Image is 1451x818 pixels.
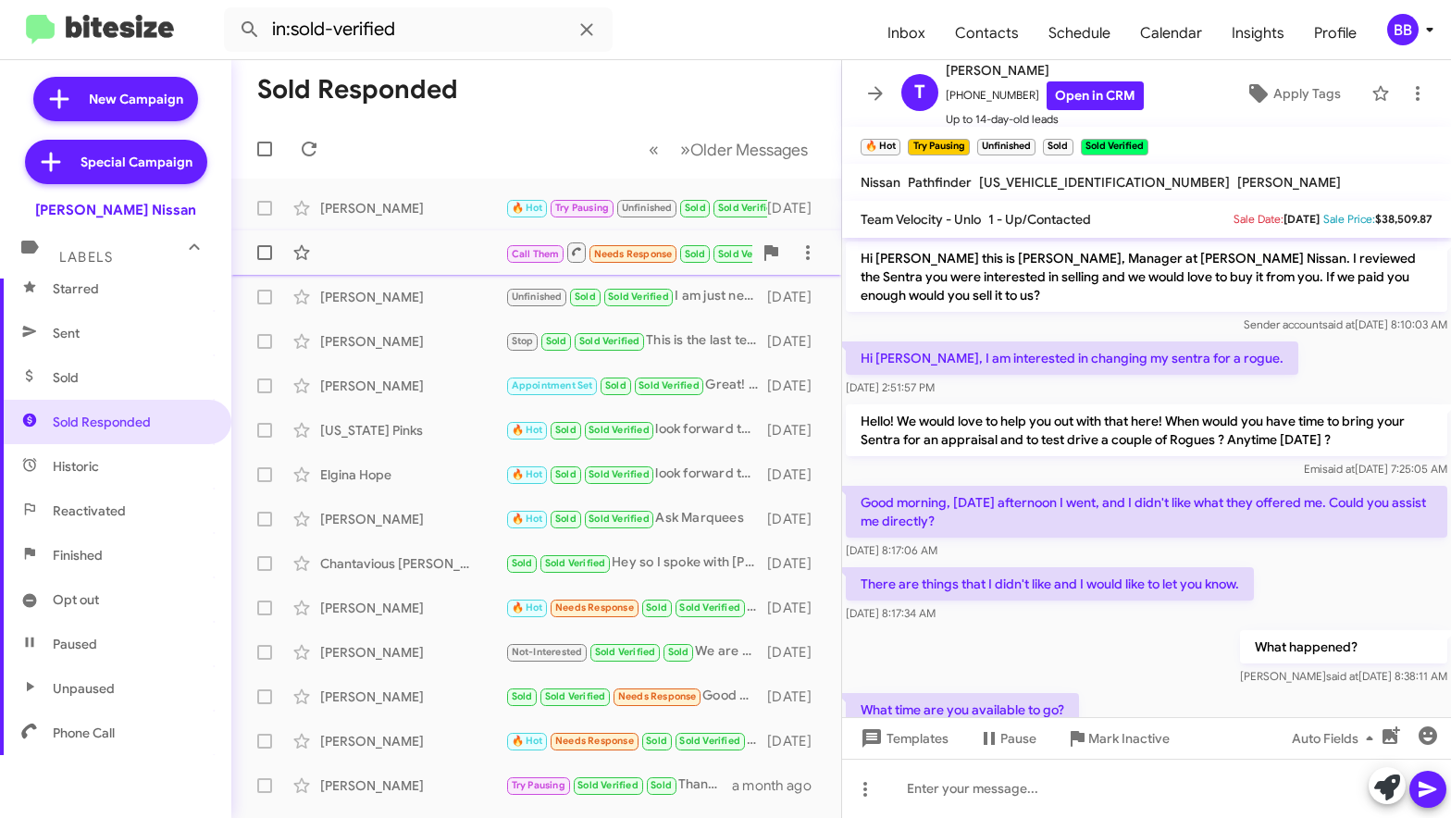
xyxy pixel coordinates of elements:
[512,202,543,214] span: 🔥 Hot
[257,75,458,105] h1: Sold Responded
[767,688,826,706] div: [DATE]
[505,730,767,751] div: As is
[589,424,650,436] span: Sold Verified
[669,130,819,168] button: Next
[1304,462,1447,476] span: Emi [DATE] 7:25:05 AM
[767,377,826,395] div: [DATE]
[512,248,560,260] span: Call Them
[505,775,732,796] div: Thanks for your response [PERSON_NAME]! I see [PERSON_NAME] does have your apt set for [DATE] @12...
[846,567,1254,601] p: There are things that I didn't like and I would like to let you know.
[767,199,826,217] div: [DATE]
[1326,669,1358,683] span: said at
[320,199,505,217] div: [PERSON_NAME]
[846,606,936,620] span: [DATE] 8:17:34 AM
[505,508,767,529] div: Ask Marquees
[767,554,826,573] div: [DATE]
[505,197,767,218] div: Hi [PERSON_NAME] It's [PERSON_NAME] at [PERSON_NAME] Nissan following up about the Pathfinder. Wa...
[1277,722,1395,755] button: Auto Fields
[589,468,650,480] span: Sold Verified
[320,732,505,750] div: [PERSON_NAME]
[577,779,639,791] span: Sold Verified
[861,139,900,155] small: 🔥 Hot
[505,686,767,707] div: Good morning, this is [PERSON_NAME]. I'm reaching out bc my tags expire [DATE] and I haven't rece...
[1088,722,1170,755] span: Mark Inactive
[53,457,99,476] span: Historic
[512,379,593,391] span: Appointment Set
[589,513,650,525] span: Sold Verified
[767,421,826,440] div: [DATE]
[767,288,826,306] div: [DATE]
[53,724,115,742] span: Phone Call
[505,330,767,352] div: This is the last text I sent you Never got a reply?
[512,646,583,658] span: Not-Interested
[1240,630,1447,663] p: What happened?
[605,379,626,391] span: Sold
[1051,722,1184,755] button: Mark Inactive
[846,693,1079,726] p: What time are you available to go?
[1000,722,1036,755] span: Pause
[767,643,826,662] div: [DATE]
[320,643,505,662] div: [PERSON_NAME]
[767,599,826,617] div: [DATE]
[320,288,505,306] div: [PERSON_NAME]
[846,341,1298,375] p: Hi [PERSON_NAME], I am interested in changing my sentra for a rogue.
[1217,6,1299,60] span: Insights
[946,59,1144,81] span: [PERSON_NAME]
[977,139,1036,155] small: Unfinished
[946,81,1144,110] span: [PHONE_NUMBER]
[505,375,767,396] div: Great! I see you spoke with [PERSON_NAME]. We'll see you [DATE]
[946,110,1144,129] span: Up to 14-day-old leads
[846,242,1447,312] p: Hi [PERSON_NAME] this is [PERSON_NAME], Manager at [PERSON_NAME] Nissan. I reviewed the Sentra yo...
[53,413,151,431] span: Sold Responded
[908,139,969,155] small: Try Pausing
[320,421,505,440] div: [US_STATE] Pinks
[679,601,740,613] span: Sold Verified
[81,153,192,171] span: Special Campaign
[679,735,740,747] span: Sold Verified
[651,779,672,791] span: Sold
[53,546,103,564] span: Finished
[646,601,667,613] span: Sold
[89,90,183,108] span: New Campaign
[545,557,606,569] span: Sold Verified
[618,690,697,702] span: Needs Response
[35,201,196,219] div: [PERSON_NAME] Nissan
[1034,6,1125,60] a: Schedule
[53,279,99,298] span: Starred
[846,543,937,557] span: [DATE] 8:17:06 AM
[1299,6,1371,60] a: Profile
[320,332,505,351] div: [PERSON_NAME]
[555,202,609,214] span: Try Pausing
[555,513,577,525] span: Sold
[857,722,949,755] span: Templates
[940,6,1034,60] a: Contacts
[320,776,505,795] div: [PERSON_NAME]
[505,597,767,618] div: I also received an invite from [PERSON_NAME]... I'll mention you both when I arrive [DATE]. See y...
[512,601,543,613] span: 🔥 Hot
[639,379,700,391] span: Sold Verified
[505,552,767,574] div: Hey so I️ spoke with [PERSON_NAME] [DATE] and he said he would see if I️ could get approved for t...
[668,646,689,658] span: Sold
[1222,77,1362,110] button: Apply Tags
[1047,81,1144,110] a: Open in CRM
[646,735,667,747] span: Sold
[690,140,808,160] span: Older Messages
[914,78,925,107] span: T
[732,776,826,795] div: a month ago
[979,174,1230,191] span: [US_VEHICLE_IDENTIFICATION_NUMBER]
[861,174,900,191] span: Nissan
[25,140,207,184] a: Special Campaign
[1375,212,1432,226] span: $38,509.87
[320,377,505,395] div: [PERSON_NAME]
[767,732,826,750] div: [DATE]
[1292,722,1381,755] span: Auto Fields
[1244,317,1447,331] span: Sender account [DATE] 8:10:03 AM
[685,202,706,214] span: Sold
[608,291,669,303] span: Sold Verified
[1237,174,1341,191] span: [PERSON_NAME]
[512,690,533,702] span: Sold
[53,502,126,520] span: Reactivated
[767,465,826,484] div: [DATE]
[555,735,634,747] span: Needs Response
[53,368,79,387] span: Sold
